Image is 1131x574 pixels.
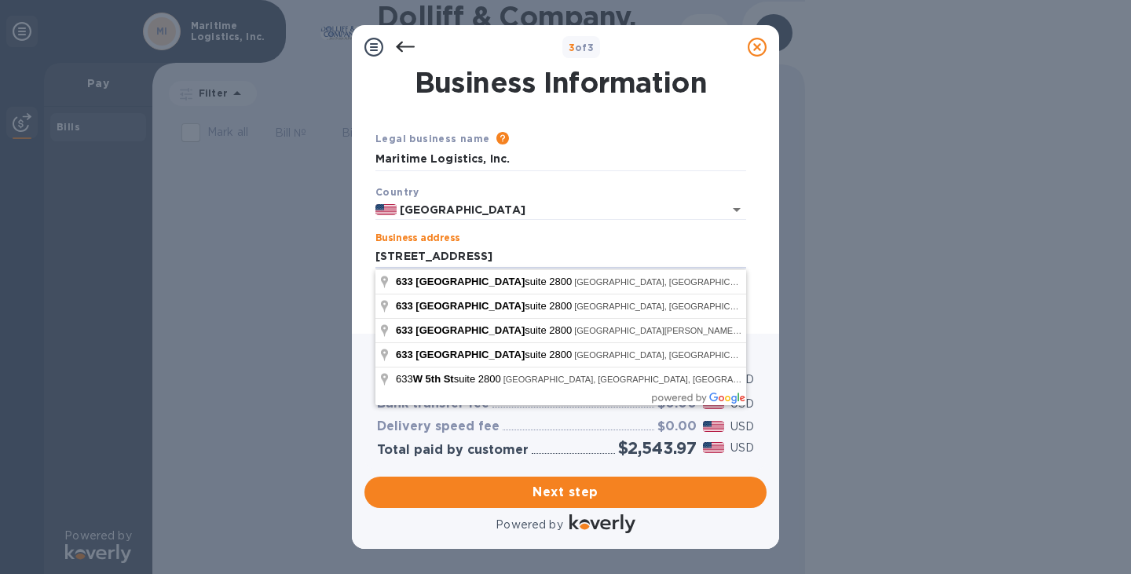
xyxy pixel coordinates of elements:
[375,245,746,269] input: Enter address
[415,300,525,312] span: [GEOGRAPHIC_DATA]
[396,300,574,312] span: suite 2800
[657,419,697,434] h3: $0.00
[375,234,459,243] label: Business address
[415,324,525,336] span: [GEOGRAPHIC_DATA]
[413,373,454,385] span: W 5th St
[396,324,574,336] span: suite 2800
[396,349,413,360] span: 633
[496,517,562,533] p: Powered by
[574,302,854,311] span: [GEOGRAPHIC_DATA], [GEOGRAPHIC_DATA], [GEOGRAPHIC_DATA]
[569,42,595,53] b: of 3
[703,442,724,453] img: USD
[396,324,413,336] span: 633
[574,277,854,287] span: [GEOGRAPHIC_DATA], [GEOGRAPHIC_DATA], [GEOGRAPHIC_DATA]
[574,326,924,335] span: [GEOGRAPHIC_DATA][PERSON_NAME], [GEOGRAPHIC_DATA], [GEOGRAPHIC_DATA]
[375,204,397,215] img: US
[574,350,854,360] span: [GEOGRAPHIC_DATA], [GEOGRAPHIC_DATA], [GEOGRAPHIC_DATA]
[503,375,783,384] span: [GEOGRAPHIC_DATA], [GEOGRAPHIC_DATA], [GEOGRAPHIC_DATA]
[375,148,746,171] input: Enter legal business name
[569,42,575,53] span: 3
[396,373,503,385] span: 633 suite 2800
[377,443,529,458] h3: Total paid by customer
[396,276,413,287] span: 633
[377,419,500,434] h3: Delivery speed fee
[396,349,574,360] span: suite 2800
[618,438,697,458] h2: $2,543.97
[569,514,635,533] img: Logo
[372,66,749,99] h1: Business Information
[730,419,754,435] p: USD
[730,440,754,456] p: USD
[415,349,525,360] span: [GEOGRAPHIC_DATA]
[396,276,574,287] span: suite 2800
[375,133,490,144] b: Legal business name
[415,276,525,287] span: [GEOGRAPHIC_DATA]
[377,483,754,502] span: Next step
[396,300,413,312] span: 633
[726,199,748,221] button: Open
[375,186,419,198] b: Country
[703,421,724,432] img: USD
[364,477,767,508] button: Next step
[397,200,702,220] input: Select country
